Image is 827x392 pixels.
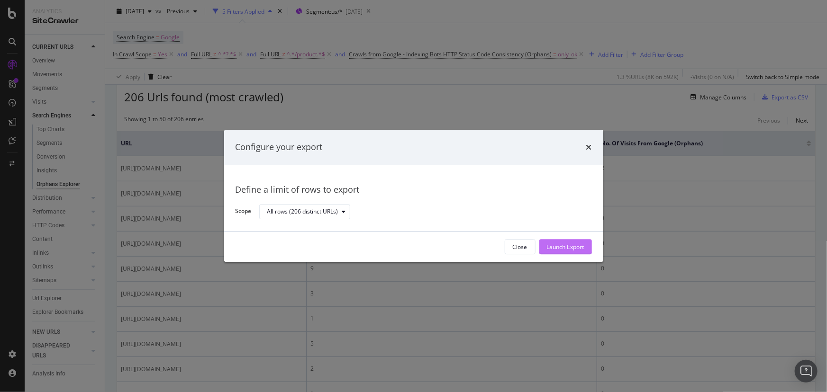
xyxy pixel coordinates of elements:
[236,184,592,196] div: Define a limit of rows to export
[236,141,323,153] div: Configure your export
[547,243,584,251] div: Launch Export
[505,240,536,255] button: Close
[539,240,592,255] button: Launch Export
[259,204,350,219] button: All rows (206 distinct URLs)
[795,360,818,383] div: Open Intercom Messenger
[586,141,592,153] div: times
[236,207,252,218] label: Scope
[267,209,338,214] div: All rows (206 distinct URLs)
[224,130,603,262] div: modal
[513,243,527,251] div: Close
